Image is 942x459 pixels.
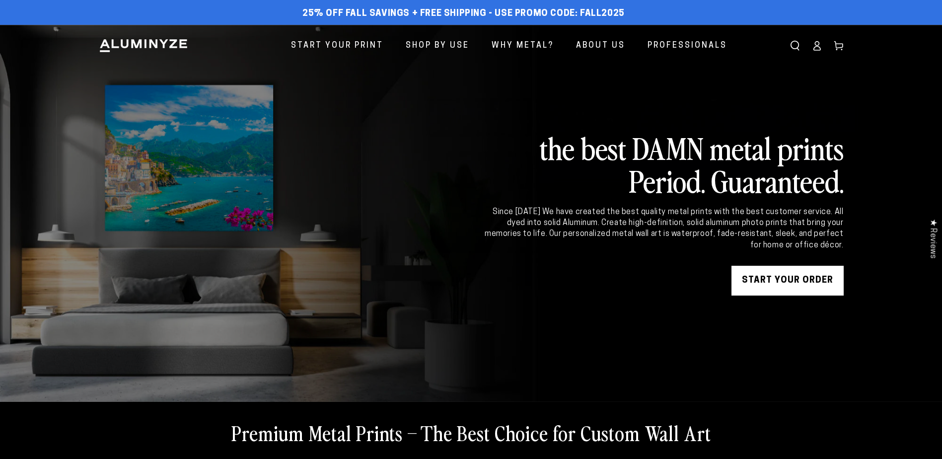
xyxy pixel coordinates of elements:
a: Start Your Print [284,33,391,59]
span: 25% off FALL Savings + Free Shipping - Use Promo Code: FALL2025 [302,8,625,19]
span: Shop By Use [406,39,469,53]
a: About Us [569,33,633,59]
div: Since [DATE] We have created the best quality metal prints with the best customer service. All dy... [483,207,844,251]
span: Start Your Print [291,39,383,53]
img: Aluminyze [99,38,188,53]
a: Why Metal? [484,33,561,59]
h2: the best DAMN metal prints Period. Guaranteed. [483,131,844,197]
summary: Search our site [784,35,806,57]
div: Click to open Judge.me floating reviews tab [923,211,942,266]
a: START YOUR Order [731,266,844,296]
span: Professionals [648,39,727,53]
span: Why Metal? [492,39,554,53]
span: About Us [576,39,625,53]
a: Professionals [640,33,734,59]
h2: Premium Metal Prints – The Best Choice for Custom Wall Art [231,420,711,446]
a: Shop By Use [398,33,477,59]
